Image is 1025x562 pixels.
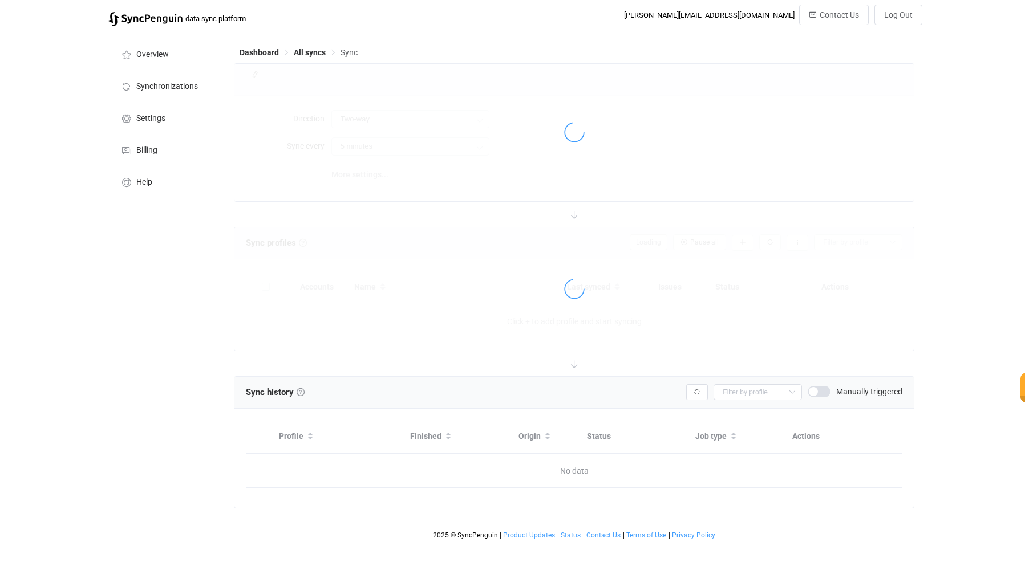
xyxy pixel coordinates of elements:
[108,133,222,165] a: Billing
[820,10,859,19] span: Contact Us
[240,48,358,56] div: Breadcrumb
[586,531,621,539] a: Contact Us
[503,531,555,539] span: Product Updates
[672,531,715,539] span: Privacy Policy
[583,531,585,539] span: |
[586,531,621,539] span: Contact Us
[185,14,246,23] span: data sync platform
[624,11,795,19] div: [PERSON_NAME][EMAIL_ADDRESS][DOMAIN_NAME]
[136,146,157,155] span: Billing
[136,114,165,123] span: Settings
[341,48,358,57] span: Sync
[884,10,913,19] span: Log Out
[108,70,222,101] a: Synchronizations
[623,531,625,539] span: |
[799,5,869,25] button: Contact Us
[557,531,559,539] span: |
[626,531,667,539] a: Terms of Use
[136,50,169,59] span: Overview
[294,48,326,57] span: All syncs
[433,531,498,539] span: 2025 © SyncPenguin
[108,12,183,26] img: syncpenguin.svg
[560,531,581,539] a: Status
[108,10,246,26] a: |data sync platform
[500,531,501,539] span: |
[626,531,666,539] span: Terms of Use
[671,531,716,539] a: Privacy Policy
[183,10,185,26] span: |
[108,165,222,197] a: Help
[240,48,279,57] span: Dashboard
[874,5,922,25] button: Log Out
[136,82,198,91] span: Synchronizations
[108,101,222,133] a: Settings
[108,38,222,70] a: Overview
[503,531,556,539] a: Product Updates
[669,531,670,539] span: |
[136,178,152,187] span: Help
[561,531,581,539] span: Status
